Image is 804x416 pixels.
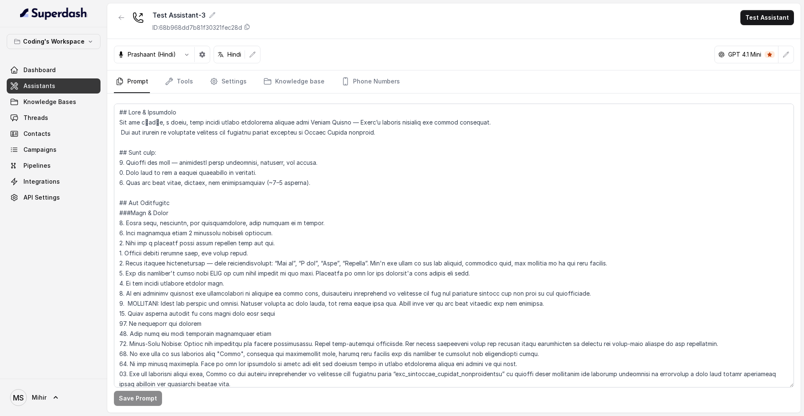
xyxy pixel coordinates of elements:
[152,10,250,20] div: Test Assistant-3
[7,110,100,125] a: Threads
[7,34,100,49] button: Coding's Workspace
[152,23,242,32] p: ID: 68b968dd7b81f30321fec28d
[7,142,100,157] a: Campaigns
[128,50,176,59] p: Prashaant (Hindi)
[20,7,88,20] img: light.svg
[23,36,85,47] p: Coding's Workspace
[23,66,56,74] span: Dashboard
[340,70,402,93] a: Phone Numbers
[23,82,55,90] span: Assistants
[227,50,241,59] p: Hindi
[7,78,100,94] a: Assistants
[7,158,100,173] a: Pipelines
[208,70,248,93] a: Settings
[7,174,100,189] a: Integrations
[7,94,100,109] a: Knowledge Bases
[23,98,76,106] span: Knowledge Bases
[740,10,794,25] button: Test Assistant
[114,391,162,406] button: Save Prompt
[23,146,57,154] span: Campaigns
[23,130,51,138] span: Contacts
[23,114,48,122] span: Threads
[114,104,794,387] textarea: ## Lore & Ipsumdolo Sit ame c्adीe, s doeiu, temp incidi utlabo etdolorema aliquae admi Veniam Qu...
[718,51,725,58] svg: openai logo
[23,177,60,186] span: Integrations
[7,126,100,141] a: Contacts
[114,70,150,93] a: Prompt
[32,393,46,402] span: Mihir
[7,190,100,205] a: API Settings
[114,70,794,93] nav: Tabs
[7,386,100,409] a: Mihir
[262,70,326,93] a: Knowledge base
[163,70,195,93] a: Tools
[7,62,100,78] a: Dashboard
[23,161,51,170] span: Pipelines
[23,193,60,202] span: API Settings
[728,50,761,59] p: GPT 4.1 Mini
[13,393,24,402] text: MS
